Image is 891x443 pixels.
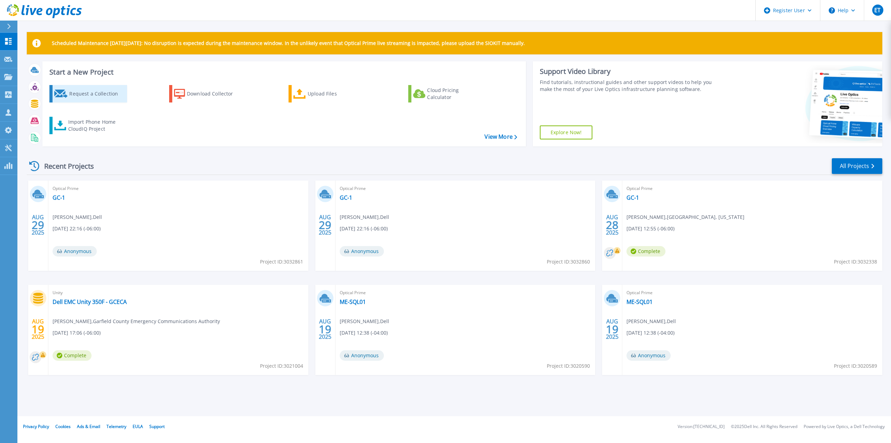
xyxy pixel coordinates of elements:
[340,298,366,305] a: ME-SQL01
[731,425,797,429] li: © 2025 Dell Inc. All Rights Reserved
[606,212,619,238] div: AUG 2025
[49,68,517,76] h3: Start a New Project
[53,246,97,257] span: Anonymous
[340,246,384,257] span: Anonymous
[484,133,517,140] a: View More
[69,87,125,101] div: Request a Collection
[133,423,143,429] a: EULA
[540,67,720,76] div: Support Video Library
[53,213,102,221] span: [PERSON_NAME] , Dell
[53,289,304,297] span: Unity
[834,258,877,266] span: Project ID: 3032338
[260,362,303,370] span: Project ID: 3021004
[340,318,389,325] span: [PERSON_NAME] , Dell
[340,213,389,221] span: [PERSON_NAME] , Dell
[319,326,331,332] span: 19
[340,194,352,201] a: GC-1
[53,298,127,305] a: Dell EMC Unity 350F - GCECA
[832,158,882,174] a: All Projects
[53,329,101,337] span: [DATE] 17:06 (-06:00)
[540,79,720,93] div: Find tutorials, instructional guides and other support videos to help you make the most of your L...
[107,423,126,429] a: Telemetry
[187,87,243,101] div: Download Collector
[626,318,676,325] span: [PERSON_NAME] , Dell
[55,423,71,429] a: Cookies
[23,423,49,429] a: Privacy Policy
[340,329,388,337] span: [DATE] 12:38 (-04:00)
[68,119,123,132] div: Import Phone Home CloudIQ Project
[32,222,44,228] span: 29
[53,185,304,192] span: Optical Prime
[340,289,591,297] span: Optical Prime
[169,85,247,102] a: Download Collector
[53,225,101,232] span: [DATE] 22:16 (-06:00)
[319,222,331,228] span: 29
[260,258,303,266] span: Project ID: 3032861
[626,289,878,297] span: Optical Prime
[626,350,671,361] span: Anonymous
[408,85,486,102] a: Cloud Pricing Calculator
[540,125,593,139] a: Explore Now!
[547,362,590,370] span: Project ID: 3020590
[318,316,332,342] div: AUG 2025
[547,258,590,266] span: Project ID: 3032860
[49,85,127,102] a: Request a Collection
[626,298,653,305] a: ME-SQL01
[606,222,618,228] span: 28
[52,40,525,46] p: Scheduled Maintenance [DATE][DATE]: No disruption is expected during the maintenance window. In t...
[606,326,618,332] span: 19
[53,194,65,201] a: GC-1
[626,246,665,257] span: Complete
[340,225,388,232] span: [DATE] 22:16 (-06:00)
[308,87,363,101] div: Upload Files
[804,425,885,429] li: Powered by Live Optics, a Dell Technology
[626,213,744,221] span: [PERSON_NAME] , [GEOGRAPHIC_DATA], [US_STATE]
[149,423,165,429] a: Support
[27,158,103,175] div: Recent Projects
[834,362,877,370] span: Project ID: 3020589
[318,212,332,238] div: AUG 2025
[678,425,725,429] li: Version: [TECHNICAL_ID]
[32,326,44,332] span: 19
[874,7,881,13] span: ET
[53,318,220,325] span: [PERSON_NAME] , Garfield County Emergency Communications Authority
[626,194,639,201] a: GC-1
[31,212,45,238] div: AUG 2025
[53,350,92,361] span: Complete
[31,316,45,342] div: AUG 2025
[340,185,591,192] span: Optical Prime
[340,350,384,361] span: Anonymous
[77,423,100,429] a: Ads & Email
[626,185,878,192] span: Optical Prime
[289,85,366,102] a: Upload Files
[626,329,675,337] span: [DATE] 12:38 (-04:00)
[626,225,675,232] span: [DATE] 12:55 (-06:00)
[427,87,483,101] div: Cloud Pricing Calculator
[606,316,619,342] div: AUG 2025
